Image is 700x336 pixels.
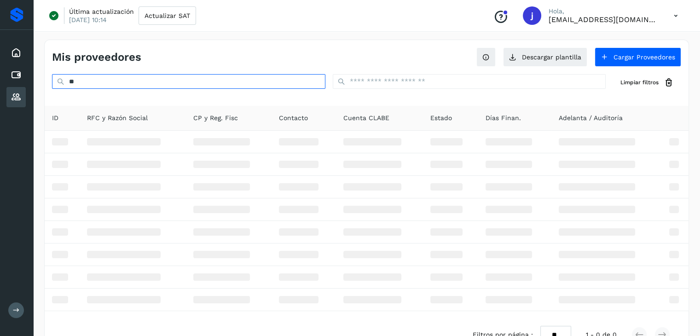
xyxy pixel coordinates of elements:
p: [DATE] 10:14 [69,16,107,24]
span: Contacto [279,113,308,123]
div: Cuentas por pagar [6,65,26,85]
p: jrodriguez@kalapata.co [549,15,659,24]
button: Limpiar filtros [613,74,681,91]
span: Estado [430,113,452,123]
span: CP y Reg. Fisc [193,113,238,123]
span: ID [52,113,58,123]
button: Cargar Proveedores [595,47,681,67]
p: Hola, [549,7,659,15]
div: Proveedores [6,87,26,107]
span: Actualizar SAT [145,12,190,19]
div: Inicio [6,43,26,63]
button: Actualizar SAT [139,6,196,25]
span: Adelanta / Auditoría [559,113,623,123]
span: Limpiar filtros [620,78,659,87]
span: Días Finan. [486,113,521,123]
p: Última actualización [69,7,134,16]
button: Descargar plantilla [503,47,587,67]
span: Cuenta CLABE [343,113,389,123]
span: RFC y Razón Social [87,113,148,123]
h4: Mis proveedores [52,51,141,64]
